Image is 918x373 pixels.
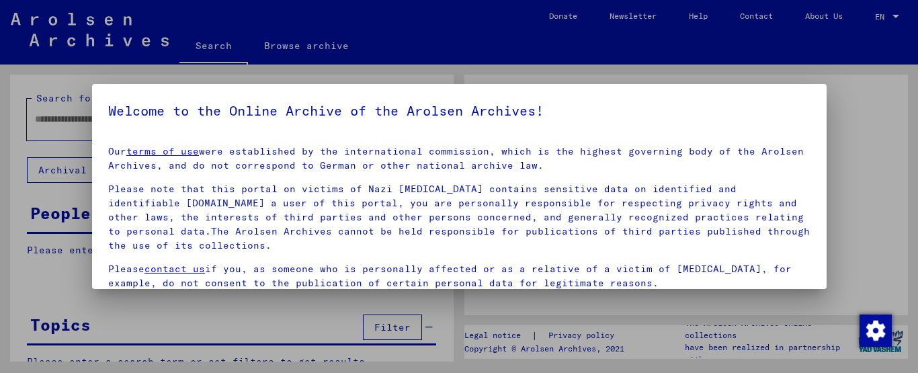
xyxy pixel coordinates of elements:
a: terms of use [126,145,199,157]
div: Change consent [859,314,891,346]
a: contact us [144,263,205,275]
h5: Welcome to the Online Archive of the Arolsen Archives! [108,100,810,122]
p: Please if you, as someone who is personally affected or as a relative of a victim of [MEDICAL_DAT... [108,262,810,290]
p: Our were established by the international commission, which is the highest governing body of the ... [108,144,810,173]
p: Please note that this portal on victims of Nazi [MEDICAL_DATA] contains sensitive data on identif... [108,182,810,253]
img: Change consent [860,315,892,347]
